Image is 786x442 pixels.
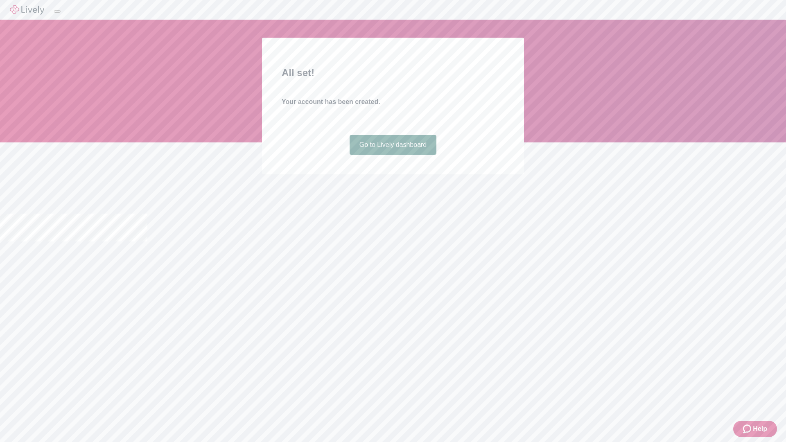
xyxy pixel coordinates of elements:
[743,424,753,434] svg: Zendesk support icon
[733,421,777,437] button: Zendesk support iconHelp
[282,97,504,107] h4: Your account has been created.
[10,5,44,15] img: Lively
[54,10,61,13] button: Log out
[282,65,504,80] h2: All set!
[753,424,767,434] span: Help
[350,135,437,155] a: Go to Lively dashboard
